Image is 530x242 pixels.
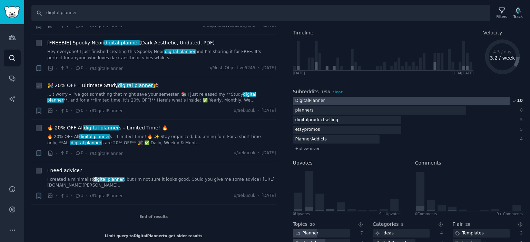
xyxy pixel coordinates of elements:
a: I need advice? [47,167,82,174]
span: digital planner [117,83,154,88]
a: I created a minimalistdigital planner, but I’m not sure it looks good. Could you give me some adv... [47,177,276,189]
span: + show more [295,146,320,151]
div: 5 [517,117,523,123]
span: u/aekucuk [234,150,255,156]
div: 8 [517,107,523,114]
span: [DATE] [262,150,276,156]
span: 1 / 58 [321,90,330,94]
span: · [56,192,57,199]
text: 3.2 / week [490,55,516,61]
span: · [86,65,87,72]
span: r/DigitalPlanner [90,23,122,28]
h2: Upvotes [293,159,313,167]
div: Limit query to DigitalPlanner to get older results [105,233,203,238]
div: End of results [31,204,276,229]
div: 9+ Comments [497,211,523,216]
button: Track [511,6,525,20]
span: · [86,192,87,199]
a: ...’t worry – I’ve got something that might save your semester. 📚 I just released my **Studydigit... [47,92,276,104]
div: 2 [517,230,523,236]
span: 🎉 20% OFF – Ultimate Study 🎉 [47,82,159,89]
span: digital planner [93,177,125,182]
span: Velocity [483,29,502,36]
a: Hey everyone! I just finished creating this Spooky Neondigital plannerand I’m sharing it for FREE... [47,49,276,61]
h2: Categories [373,221,399,228]
div: digitalproductselling [293,116,341,125]
span: · [258,65,259,71]
div: 4 [517,136,523,143]
span: digital planner [79,134,110,139]
span: · [56,65,57,72]
div: 12:34 [DATE] [451,71,473,75]
div: Planner [293,229,321,238]
div: Track [513,14,523,19]
span: [DATE] [262,65,276,71]
span: 0 [60,108,68,114]
a: [FREEBIE] Spooky Neondigital planner(Dark Aesthetic, Undated, PDF) [47,39,215,46]
span: · [71,107,72,114]
span: 20 [310,222,315,227]
span: digital planner [70,140,102,145]
div: Ideas [373,229,396,238]
div: PlannerAddicts [293,135,329,144]
span: 0 [75,150,84,156]
div: [DATE] [293,71,305,75]
div: DigitalPlanner [293,97,327,105]
span: 3 [75,193,84,199]
span: · [258,150,259,156]
img: GummySearch logo [4,6,20,18]
span: r/DigitalPlanner [90,151,122,156]
text: 4.5 / day [493,50,512,54]
h2: Subreddits [293,88,319,95]
div: Templates [453,229,486,238]
span: · [71,150,72,157]
div: 10 [517,98,523,104]
span: 0 [60,150,68,156]
a: 🔥 20% OFF Alldigital planners – Limited Time! 🔥 [47,124,168,131]
input: Search Keyword [31,5,490,21]
span: digital planner [164,49,196,54]
span: r/DigitalPlanner [90,108,122,113]
span: 29 [465,222,471,227]
span: r/DigitalPlanner [90,193,122,198]
span: 1 [60,193,68,199]
h2: Topics [293,221,308,228]
span: · [86,107,87,114]
span: clear [332,90,342,94]
span: · [71,192,72,199]
span: [FREEBIE] Spooky Neon (Dark Aesthetic, Undated, PDF) [47,39,215,46]
span: 5 [401,222,403,227]
span: [DATE] [262,108,276,114]
span: u/aekucuk [234,108,255,114]
span: · [258,108,259,114]
div: 9+ Upvotes [379,211,401,216]
div: 7 [357,230,363,236]
h2: Comments [415,159,441,167]
div: 5 [517,127,523,133]
span: digital planner [104,40,140,45]
a: 🎉 20% OFF – Ultimate Studydigital planner🎉 [47,82,159,89]
span: Timeline [293,29,314,36]
span: 0 [75,108,84,114]
span: · [86,150,87,157]
div: 4 [437,230,443,236]
div: planners [293,106,316,115]
span: · [71,65,72,72]
a: 🔥 20% OFF Alldigital planners – Limited Time! 🔥 ✨ Stay organized, bo...nning fun! For a short tim... [47,134,276,146]
div: 0 Upvote s [293,211,310,216]
span: · [56,107,57,114]
span: u/aekucuk [234,193,255,199]
span: 🔥 20% OFF All s – Limited Time! 🔥 [47,124,168,131]
span: [DATE] [262,193,276,199]
span: · [258,193,259,199]
span: u/Most_Objective5245 [208,65,256,71]
div: 0 Comment s [415,211,437,216]
span: digital planner [83,125,119,130]
div: Filters [497,14,507,19]
span: 0 [75,65,84,71]
span: 3 [60,65,68,71]
h2: Flair [453,221,463,228]
span: · [56,150,57,157]
div: etsypromos [293,126,323,134]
